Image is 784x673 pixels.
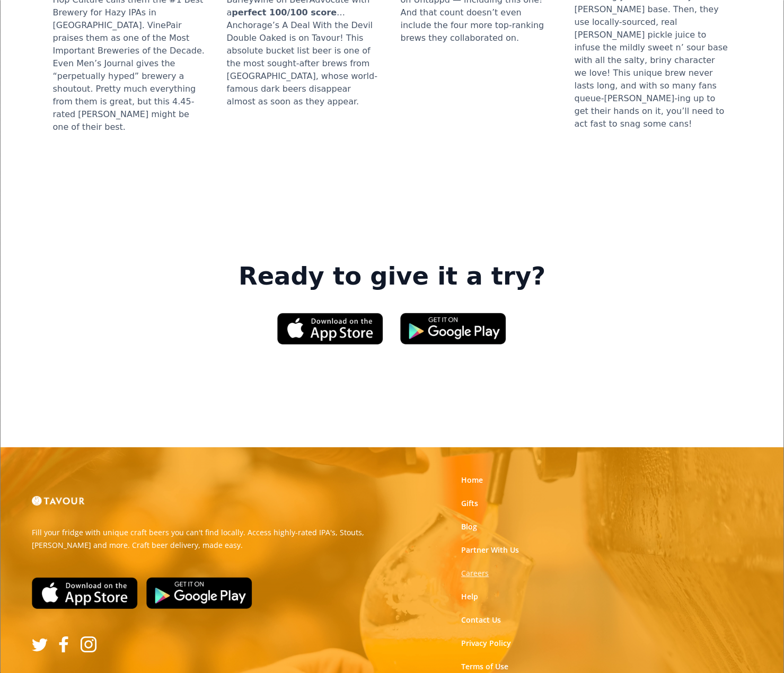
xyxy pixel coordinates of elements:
a: Contact Us [461,615,501,625]
strong: perfect 100/100 score [232,7,337,17]
a: Privacy Policy [461,638,511,649]
a: Help [461,591,478,602]
a: Terms of Use [461,661,508,672]
strong: Ready to give it a try? [239,262,545,291]
a: Gifts [461,498,478,509]
a: Partner With Us [461,545,519,555]
a: Blog [461,521,477,532]
a: Careers [461,568,489,579]
strong: Careers [461,568,489,578]
p: Fill your fridge with unique craft beers you can't find locally. Access highly-rated IPA's, Stout... [32,526,384,552]
a: Home [461,475,483,485]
